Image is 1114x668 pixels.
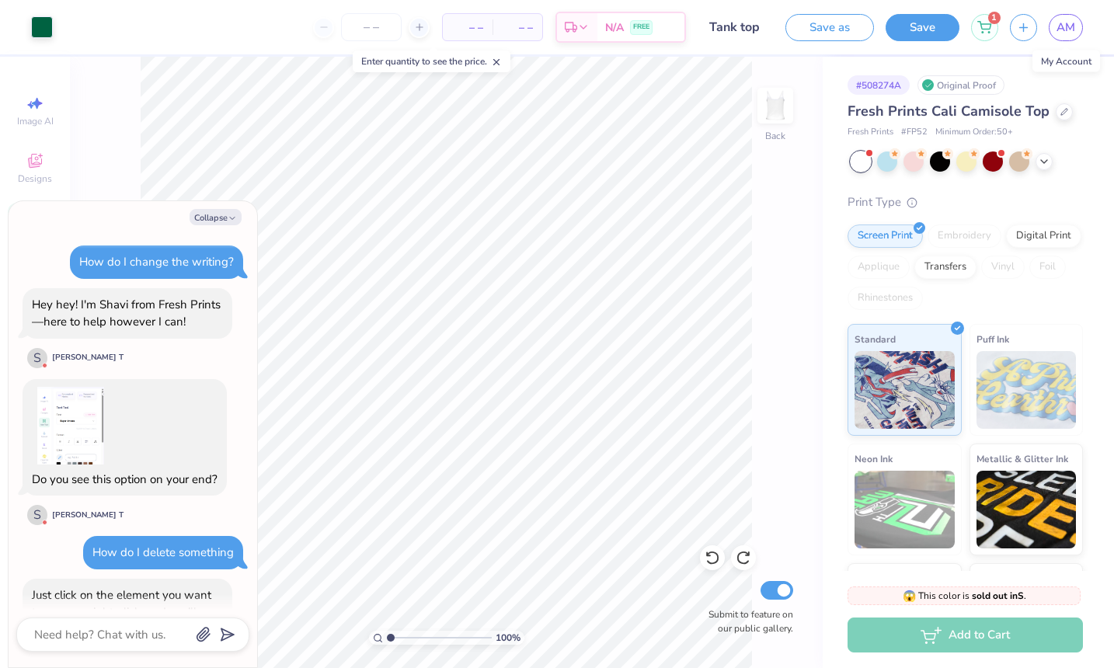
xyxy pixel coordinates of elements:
div: Screen Print [848,224,923,248]
div: Do you see this option on your end? [32,471,218,487]
span: This color is . [903,589,1026,603]
div: How do I delete something [92,544,234,560]
div: Back [765,129,785,143]
span: Fresh Prints [848,126,893,139]
span: 100 % [496,631,520,645]
div: Applique [848,256,910,279]
div: Enter quantity to see the price. [353,50,510,72]
div: My Account [1032,50,1100,72]
input: – – [341,13,402,41]
span: Designs [18,172,52,185]
div: Print Type [848,193,1083,211]
span: 1 [988,12,1001,24]
div: # 508274A [848,75,910,95]
div: [PERSON_NAME] T [52,352,124,364]
span: – – [502,19,533,36]
a: AM [1049,14,1083,41]
span: AM [1057,19,1075,37]
div: Original Proof [917,75,1004,95]
span: Standard [855,331,896,347]
img: Puff Ink [976,351,1077,429]
span: Glow in the Dark Ink [855,570,943,586]
img: Standard [855,351,955,429]
span: Puff Ink [976,331,1009,347]
span: 😱 [903,589,916,604]
span: # FP52 [901,126,928,139]
div: S [27,505,47,525]
img: img_if6kkrt86c_712e51c76a3dec92a2b21f16500c88bc1f5de3f8dca0047475b6c6b36e5d0f19.png [32,387,110,464]
button: Save as [785,14,874,41]
span: Water based Ink [976,570,1048,586]
input: Untitled Design [698,12,774,43]
span: FREE [633,22,649,33]
img: Back [760,90,791,121]
div: Embroidery [928,224,1001,248]
img: Neon Ink [855,471,955,548]
div: Foil [1029,256,1066,279]
div: How do I change the writing? [79,254,234,270]
div: Digital Print [1006,224,1081,248]
span: Image AI [17,115,54,127]
div: S [27,348,47,368]
span: N/A [605,19,624,36]
span: Metallic & Glitter Ink [976,451,1068,467]
div: Vinyl [981,256,1025,279]
label: Submit to feature on our public gallery. [700,607,793,635]
strong: sold out in S [972,590,1024,602]
div: Hey hey! I'm Shavi from Fresh Prints—here to help however I can! [32,297,221,330]
button: Collapse [190,209,242,225]
button: Save [886,14,959,41]
div: Just click on the element you want to remove, right-click, and you’ll see an option to delete it ... [32,587,218,638]
div: Transfers [914,256,976,279]
div: [PERSON_NAME] T [52,510,124,521]
span: Fresh Prints Cali Camisole Top [848,102,1050,120]
img: Metallic & Glitter Ink [976,471,1077,548]
span: Minimum Order: 50 + [935,126,1013,139]
div: Rhinestones [848,287,923,310]
span: Neon Ink [855,451,893,467]
span: – – [452,19,483,36]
